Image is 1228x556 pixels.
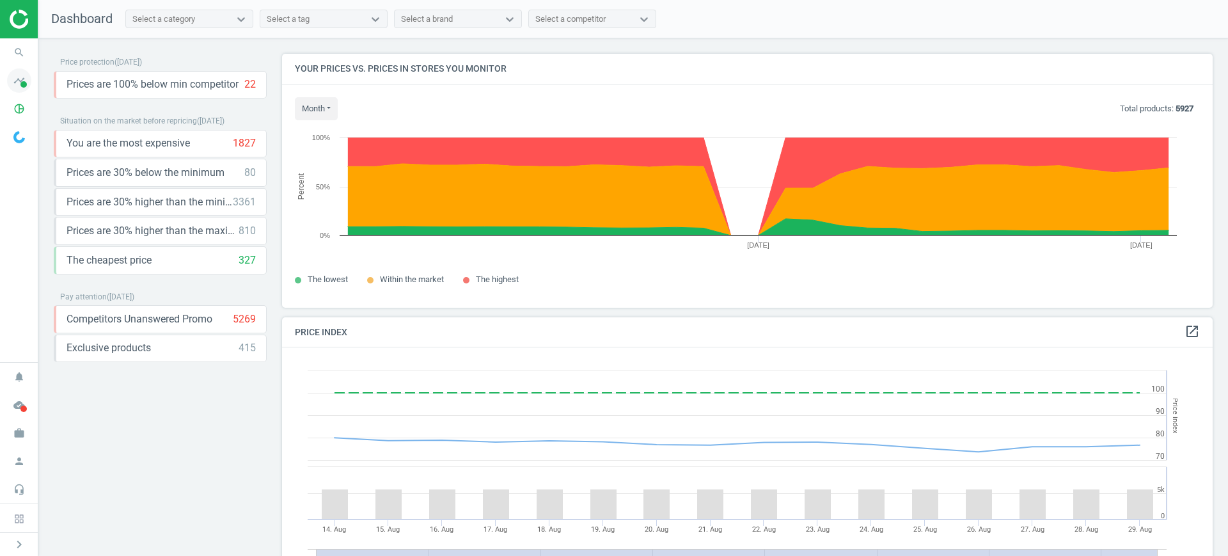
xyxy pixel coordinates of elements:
tspan: 16. Aug [430,525,453,534]
tspan: 23. Aug [806,525,830,534]
i: timeline [7,68,31,93]
text: 0% [320,232,330,239]
a: open_in_new [1185,324,1200,340]
i: open_in_new [1185,324,1200,339]
span: Prices are 30% higher than the maximal [67,224,239,238]
tspan: 17. Aug [484,525,507,534]
div: 810 [239,224,256,238]
div: Select a competitor [535,13,606,25]
i: headset_mic [7,477,31,502]
span: Dashboard [51,11,113,26]
tspan: [DATE] [1130,241,1153,249]
div: 415 [239,341,256,355]
tspan: 22. Aug [752,525,776,534]
div: 327 [239,253,256,267]
span: You are the most expensive [67,136,190,150]
span: Price protection [60,58,114,67]
tspan: 24. Aug [860,525,883,534]
div: 80 [244,166,256,180]
tspan: 20. Aug [645,525,668,534]
text: 100 [1151,385,1165,393]
text: 90 [1156,407,1165,416]
span: Prices are 30% below the minimum [67,166,224,180]
div: 22 [244,77,256,91]
span: The highest [476,274,519,284]
div: 5269 [233,312,256,326]
div: 3361 [233,195,256,209]
i: chevron_right [12,537,27,552]
span: The lowest [308,274,348,284]
span: ( [DATE] ) [197,116,224,125]
div: Select a tag [267,13,310,25]
tspan: 19. Aug [591,525,615,534]
i: work [7,421,31,445]
h4: Price Index [282,317,1213,347]
tspan: 26. Aug [967,525,991,534]
span: ( [DATE] ) [114,58,142,67]
tspan: 27. Aug [1021,525,1044,534]
text: 80 [1156,429,1165,438]
span: Prices are 30% higher than the minimum [67,195,233,209]
tspan: 28. Aug [1074,525,1098,534]
i: pie_chart_outlined [7,97,31,121]
text: 0 [1161,512,1165,520]
text: 5k [1157,486,1165,494]
tspan: [DATE] [747,241,769,249]
tspan: 18. Aug [537,525,561,534]
span: ( [DATE] ) [107,292,134,301]
div: Select a brand [401,13,453,25]
tspan: 14. Aug [322,525,346,534]
img: wGWNvw8QSZomAAAAABJRU5ErkJggg== [13,131,25,143]
i: notifications [7,365,31,389]
text: 100% [312,134,330,141]
span: Exclusive products [67,341,151,355]
p: Total products: [1120,103,1193,115]
tspan: 29. Aug [1128,525,1152,534]
tspan: 25. Aug [913,525,937,534]
span: Pay attention [60,292,107,301]
h4: Your prices vs. prices in stores you monitor [282,54,1213,84]
text: 70 [1156,452,1165,461]
i: search [7,40,31,65]
span: Prices are 100% below min competitor [67,77,239,91]
span: Situation on the market before repricing [60,116,197,125]
span: The cheapest price [67,253,152,267]
div: Select a category [132,13,195,25]
button: month [295,97,338,120]
tspan: Price Index [1171,398,1179,433]
i: person [7,449,31,473]
b: 5927 [1176,104,1193,113]
span: Within the market [380,274,444,284]
tspan: Percent [297,173,306,200]
div: 1827 [233,136,256,150]
text: 50% [316,183,330,191]
img: ajHJNr6hYgQAAAAASUVORK5CYII= [10,10,100,29]
button: chevron_right [3,536,35,553]
span: Competitors Unanswered Promo [67,312,212,326]
tspan: 15. Aug [376,525,400,534]
i: cloud_done [7,393,31,417]
tspan: 21. Aug [698,525,722,534]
